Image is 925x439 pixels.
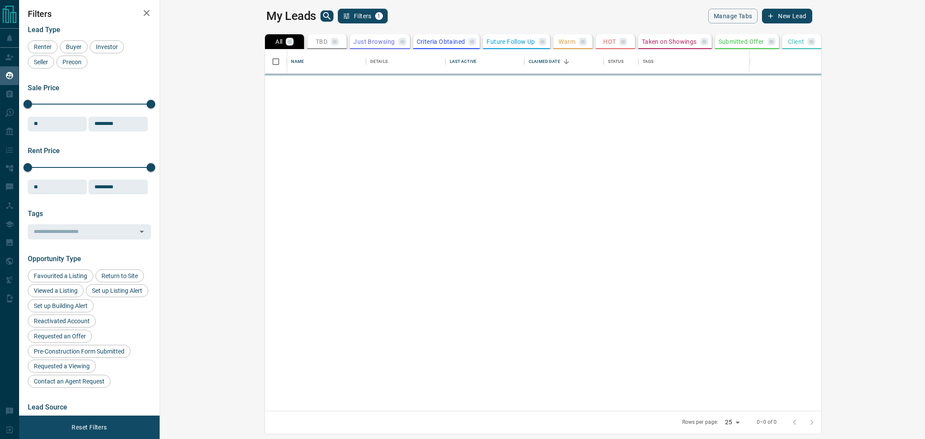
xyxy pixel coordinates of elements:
p: Warm [559,39,575,45]
span: Favourited a Listing [31,272,90,279]
p: Rows per page: [682,419,719,426]
p: Just Browsing [353,39,395,45]
div: Details [366,49,445,74]
div: Set up Building Alert [28,299,94,312]
h2: Filters [28,9,151,19]
span: Rent Price [28,147,60,155]
span: Set up Listing Alert [89,287,145,294]
span: Lead Type [28,26,60,34]
div: Name [287,49,366,74]
div: Viewed a Listing [28,284,84,297]
button: New Lead [762,9,812,23]
div: Buyer [60,40,88,53]
div: Tags [643,49,654,74]
span: Reactivated Account [31,318,93,324]
button: Reset Filters [66,420,112,435]
span: 1 [376,13,382,19]
div: Last Active [450,49,477,74]
span: Buyer [63,43,85,50]
div: Set up Listing Alert [86,284,148,297]
div: 25 [722,416,742,429]
p: Future Follow Up [487,39,535,45]
div: Requested an Offer [28,330,92,343]
div: Name [291,49,304,74]
p: Submitted Offer [719,39,764,45]
div: Renter [28,40,58,53]
div: Pre-Construction Form Submitted [28,345,131,358]
span: Pre-Construction Form Submitted [31,348,127,355]
div: Favourited a Listing [28,269,93,282]
p: TBD [316,39,327,45]
div: Claimed Date [529,49,560,74]
div: Seller [28,56,54,69]
div: Reactivated Account [28,315,96,328]
h1: My Leads [266,9,316,23]
span: Tags [28,210,43,218]
span: Requested a Viewing [31,363,93,370]
div: Claimed Date [524,49,604,74]
div: Contact an Agent Request [28,375,111,388]
span: Seller [31,59,51,66]
div: Status [608,49,624,74]
button: Sort [560,56,572,68]
span: Contact an Agent Request [31,378,108,385]
button: Open [136,226,148,238]
p: Client [788,39,804,45]
span: Set up Building Alert [31,302,91,309]
button: Manage Tabs [708,9,758,23]
p: 0–0 of 0 [757,419,777,426]
span: Sale Price [28,84,59,92]
span: Viewed a Listing [31,287,81,294]
button: Filters1 [338,9,388,23]
span: Lead Source [28,403,67,411]
div: Requested a Viewing [28,360,96,373]
span: Renter [31,43,55,50]
p: HOT [603,39,616,45]
span: Return to Site [98,272,141,279]
p: All [275,39,282,45]
span: Opportunity Type [28,255,81,263]
div: Last Active [445,49,525,74]
span: Investor [93,43,121,50]
div: Return to Site [95,269,144,282]
p: Criteria Obtained [417,39,465,45]
div: Details [370,49,388,74]
div: Investor [90,40,124,53]
div: Precon [56,56,88,69]
div: Status [604,49,638,74]
button: search button [320,10,333,22]
span: Requested an Offer [31,333,89,340]
span: Precon [59,59,85,66]
p: Taken on Showings [642,39,697,45]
